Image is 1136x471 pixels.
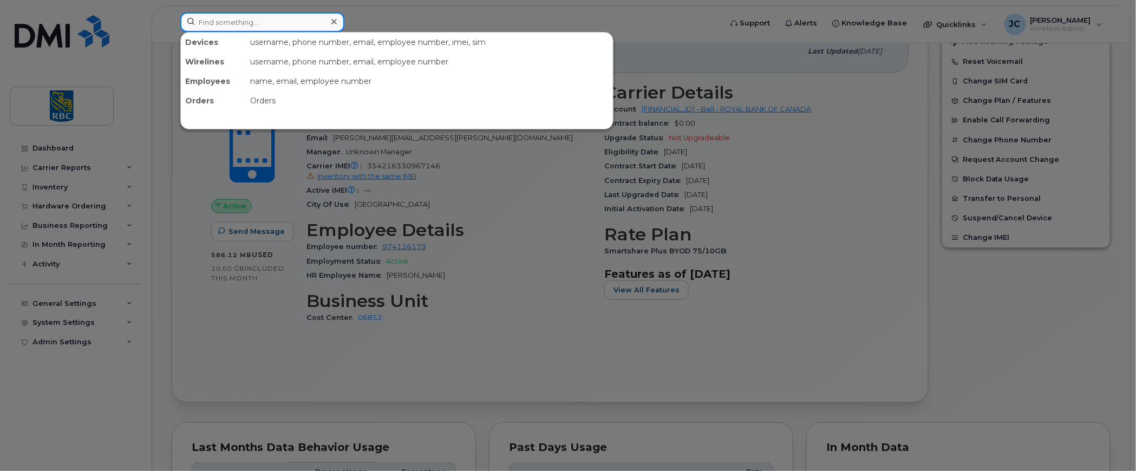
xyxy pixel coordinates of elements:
div: username, phone number, email, employee number [246,52,613,71]
input: Find something... [180,12,344,32]
div: Devices [181,32,246,52]
div: Wirelines [181,52,246,71]
div: username, phone number, email, employee number, imei, sim [246,32,613,52]
div: Employees [181,71,246,91]
div: Orders [181,91,246,110]
div: name, email, employee number [246,71,613,91]
div: Orders [246,91,613,110]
